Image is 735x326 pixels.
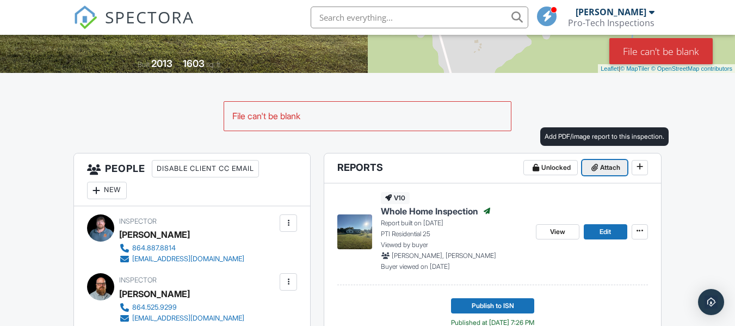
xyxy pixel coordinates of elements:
[576,7,646,17] div: [PERSON_NAME]
[152,160,259,177] div: Disable Client CC Email
[119,254,244,265] a: [EMAIL_ADDRESS][DOMAIN_NAME]
[119,313,244,324] a: [EMAIL_ADDRESS][DOMAIN_NAME]
[568,17,654,28] div: Pro-Tech Inspections
[74,153,310,206] h3: People
[105,5,194,28] span: SPECTORA
[119,226,190,243] div: [PERSON_NAME]
[119,217,157,225] span: Inspector
[698,289,724,315] div: Open Intercom Messenger
[132,314,244,323] div: [EMAIL_ADDRESS][DOMAIN_NAME]
[73,15,194,38] a: SPECTORA
[601,65,619,72] a: Leaflet
[609,38,713,64] div: File can't be blank
[138,60,150,69] span: Built
[132,303,177,312] div: 864.525.9299
[620,65,650,72] a: © MapTiler
[183,58,205,69] div: 1603
[651,65,732,72] a: © OpenStreetMap contributors
[119,276,157,284] span: Inspector
[151,58,172,69] div: 2013
[311,7,528,28] input: Search everything...
[119,243,244,254] a: 864.887.8814
[132,255,244,263] div: [EMAIL_ADDRESS][DOMAIN_NAME]
[224,102,510,130] div: File can't be blank
[206,60,221,69] span: sq. ft.
[132,244,176,253] div: 864.887.8814
[73,5,97,29] img: The Best Home Inspection Software - Spectora
[119,302,244,313] a: 864.525.9299
[87,182,127,199] div: New
[598,64,735,73] div: |
[119,286,190,302] div: [PERSON_NAME]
